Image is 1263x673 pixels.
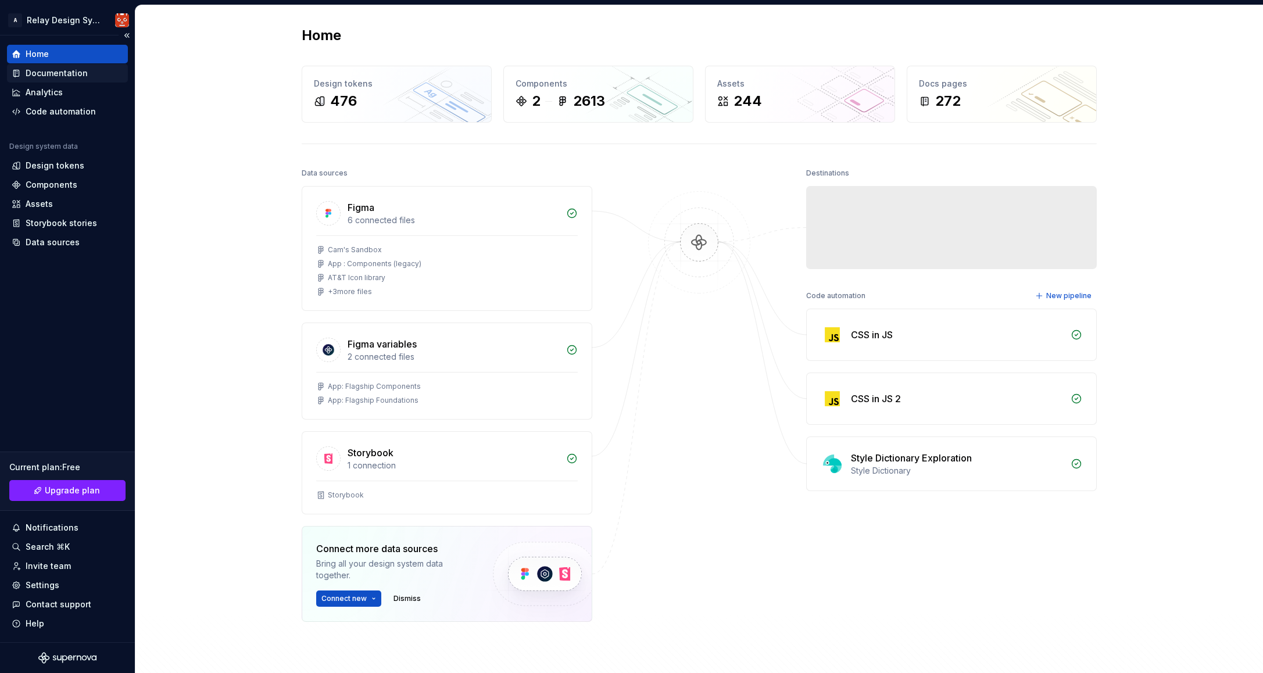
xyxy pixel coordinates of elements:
div: Analytics [26,87,63,98]
a: Invite team [7,557,128,575]
div: Code automation [806,288,865,304]
span: Dismiss [393,594,421,603]
div: Current plan : Free [9,461,126,473]
button: Help [7,614,128,633]
div: Destinations [806,165,849,181]
a: Figma variables2 connected filesApp: Flagship ComponentsApp: Flagship Foundations [302,323,592,420]
a: Design tokens476 [302,66,492,123]
div: Cam's Sandbox [328,245,382,255]
div: Data sources [302,165,348,181]
div: 2 [532,92,541,110]
div: Style Dictionary [851,465,1064,477]
div: Code automation [26,106,96,117]
div: Search ⌘K [26,541,70,553]
a: Home [7,45,128,63]
span: Upgrade plan [45,485,100,496]
div: App: Flagship Foundations [328,396,418,405]
svg: Supernova Logo [38,652,96,664]
div: Notifications [26,522,78,534]
div: CSS in JS 2 [851,392,901,406]
h2: Home [302,26,341,45]
div: 6 connected files [348,214,559,226]
a: Analytics [7,83,128,102]
div: Storybook stories [26,217,97,229]
div: AT&T Icon library [328,273,385,282]
button: Collapse sidebar [119,27,135,44]
div: Storybook [328,491,364,500]
div: + 3 more files [328,287,372,296]
span: New pipeline [1046,291,1092,300]
button: Connect new [316,590,381,607]
button: ARelay Design SystemHeath [2,8,133,33]
div: Components [26,179,77,191]
a: Storybook1 connectionStorybook [302,431,592,514]
div: Figma variables [348,337,417,351]
div: 272 [935,92,961,110]
div: 2613 [573,92,605,110]
a: Design tokens [7,156,128,175]
a: Data sources [7,233,128,252]
div: Docs pages [919,78,1085,90]
div: 1 connection [348,460,559,471]
div: Data sources [26,237,80,248]
div: 476 [330,92,357,110]
button: Contact support [7,595,128,614]
a: Components22613 [503,66,693,123]
a: Storybook stories [7,214,128,232]
span: Connect new [321,594,367,603]
a: Assets [7,195,128,213]
div: Help [26,618,44,629]
div: 2 connected files [348,351,559,363]
div: Connect more data sources [316,542,473,556]
div: Relay Design System [27,15,101,26]
div: Home [26,48,49,60]
div: 244 [734,92,762,110]
a: Settings [7,576,128,595]
div: App : Components (legacy) [328,259,421,269]
button: New pipeline [1032,288,1097,304]
div: Bring all your design system data together. [316,558,473,581]
div: Style Dictionary Exploration [851,451,972,465]
div: Storybook [348,446,393,460]
div: CSS in JS [851,328,893,342]
div: App: Flagship Components [328,382,421,391]
div: Figma [348,201,374,214]
a: Components [7,176,128,194]
a: Assets244 [705,66,895,123]
a: Code automation [7,102,128,121]
div: Design tokens [314,78,480,90]
a: Upgrade plan [9,480,126,501]
div: Settings [26,579,59,591]
a: Docs pages272 [907,66,1097,123]
button: Dismiss [388,590,426,607]
div: Documentation [26,67,88,79]
button: Search ⌘K [7,538,128,556]
a: Documentation [7,64,128,83]
div: Assets [26,198,53,210]
button: Notifications [7,518,128,537]
div: Components [516,78,681,90]
div: Design tokens [26,160,84,171]
div: Invite team [26,560,71,572]
div: A [8,13,22,27]
div: Design system data [9,142,78,151]
div: Contact support [26,599,91,610]
a: Figma6 connected filesCam's SandboxApp : Components (legacy)AT&T Icon library+3more files [302,186,592,311]
div: Assets [717,78,883,90]
img: Heath [115,13,129,27]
